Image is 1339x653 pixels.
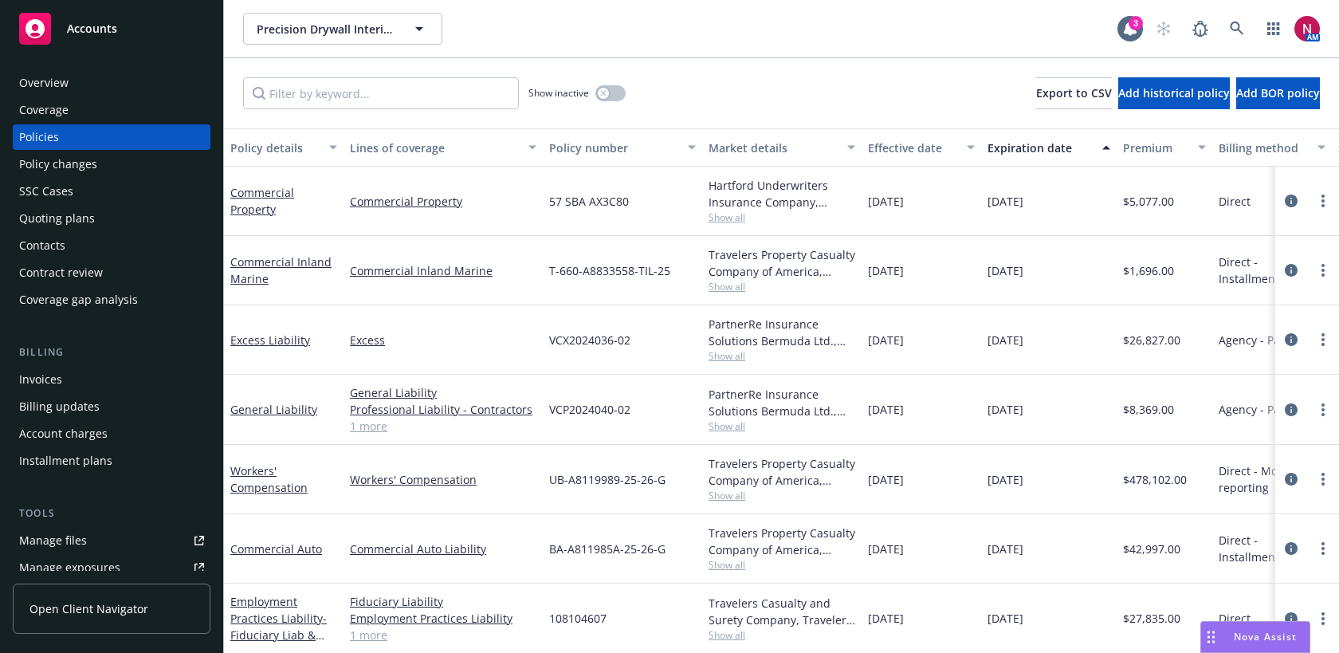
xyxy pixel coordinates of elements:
a: Start snowing [1148,13,1180,45]
a: 1 more [350,418,536,435]
span: Add BOR policy [1236,85,1320,100]
button: Add historical policy [1118,77,1230,109]
span: Show all [709,280,855,293]
a: circleInformation [1282,330,1301,349]
div: Tools [13,505,210,521]
span: 108104607 [549,610,607,627]
div: Policy changes [19,151,97,177]
a: Installment plans [13,448,210,474]
div: Billing [13,344,210,360]
div: Policy details [230,140,320,156]
a: Contacts [13,233,210,258]
div: Coverage [19,97,69,123]
a: Professional Liability - Contractors [350,401,536,418]
a: Overview [13,70,210,96]
a: more [1313,191,1333,210]
button: Market details [702,128,862,167]
a: Billing updates [13,394,210,419]
span: [DATE] [988,610,1023,627]
span: VCX2024036-02 [549,332,630,348]
span: Show all [709,419,855,433]
div: PartnerRe Insurance Solutions Bermuda Ltd., PartnerRE Insurance Solutions of Bermuda Ltd., Amwins [709,386,855,419]
span: [DATE] [868,541,904,557]
a: Workers' Compensation [350,471,536,488]
div: Travelers Property Casualty Company of America, Travelers Insurance [709,455,855,489]
span: [DATE] [988,401,1023,418]
button: Precision Drywall Interiors Inc [243,13,442,45]
input: Filter by keyword... [243,77,519,109]
a: Excess [350,332,536,348]
span: [DATE] [988,332,1023,348]
a: Commercial Inland Marine [230,254,332,286]
span: [DATE] [988,262,1023,279]
a: Fiduciary Liability [350,593,536,610]
span: Direct - Monthly reporting [1219,462,1325,496]
div: Installment plans [19,448,112,474]
a: Commercial Inland Marine [350,262,536,279]
a: Accounts [13,6,210,51]
span: Show all [709,489,855,502]
span: $42,997.00 [1123,541,1180,557]
span: Accounts [67,22,117,35]
a: Coverage [13,97,210,123]
div: Expiration date [988,140,1093,156]
div: Account charges [19,421,108,446]
span: UB-A8119989-25-26-G [549,471,666,488]
div: Policies [19,124,59,150]
a: Policies [13,124,210,150]
span: $1,696.00 [1123,262,1174,279]
span: Show inactive [528,86,589,100]
a: General Liability [350,384,536,401]
span: Agency - Pay in full [1219,401,1320,418]
span: Open Client Navigator [29,600,148,617]
span: [DATE] [988,471,1023,488]
a: circleInformation [1282,400,1301,419]
div: Manage files [19,528,87,553]
span: BA-A811985A-25-26-G [549,541,666,557]
div: Premium [1123,140,1188,156]
span: Add historical policy [1118,85,1230,100]
a: 1 more [350,627,536,643]
span: Direct [1219,193,1251,210]
a: more [1313,609,1333,628]
a: Workers' Compensation [230,463,308,495]
img: photo [1294,16,1320,41]
div: 3 [1129,16,1143,30]
a: Search [1221,13,1253,45]
span: Direct [1219,610,1251,627]
a: Account charges [13,421,210,446]
div: Hartford Underwriters Insurance Company, Hartford Insurance Group [709,177,855,210]
span: Direct - Installments [1219,254,1325,287]
a: Policy changes [13,151,210,177]
a: Manage files [13,528,210,553]
a: more [1313,330,1333,349]
div: Coverage gap analysis [19,287,138,313]
div: Travelers Property Casualty Company of America, Travelers Insurance [709,525,855,558]
a: circleInformation [1282,609,1301,628]
div: PartnerRe Insurance Solutions Bermuda Ltd., PartnerRE Insurance Solutions of Bermuda Ltd., Amwins [709,316,855,349]
span: Agency - Pay in full [1219,332,1320,348]
span: Direct - Installments [1219,532,1325,565]
div: Market details [709,140,838,156]
span: T-660-A8833558-TIL-25 [549,262,670,279]
div: Quoting plans [19,206,95,231]
span: [DATE] [868,193,904,210]
a: Manage exposures [13,555,210,580]
span: [DATE] [868,262,904,279]
span: [DATE] [868,332,904,348]
div: Effective date [868,140,957,156]
div: Drag to move [1201,622,1221,652]
a: Contract review [13,260,210,285]
a: Quoting plans [13,206,210,231]
a: Coverage gap analysis [13,287,210,313]
span: [DATE] [868,401,904,418]
div: Overview [19,70,69,96]
a: Excess Liability [230,332,310,348]
div: Contacts [19,233,65,258]
span: [DATE] [988,541,1023,557]
div: Travelers Property Casualty Company of America, Travelers Insurance [709,246,855,280]
div: Billing method [1219,140,1308,156]
a: Report a Bug [1184,13,1216,45]
div: Billing updates [19,394,100,419]
button: Effective date [862,128,981,167]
